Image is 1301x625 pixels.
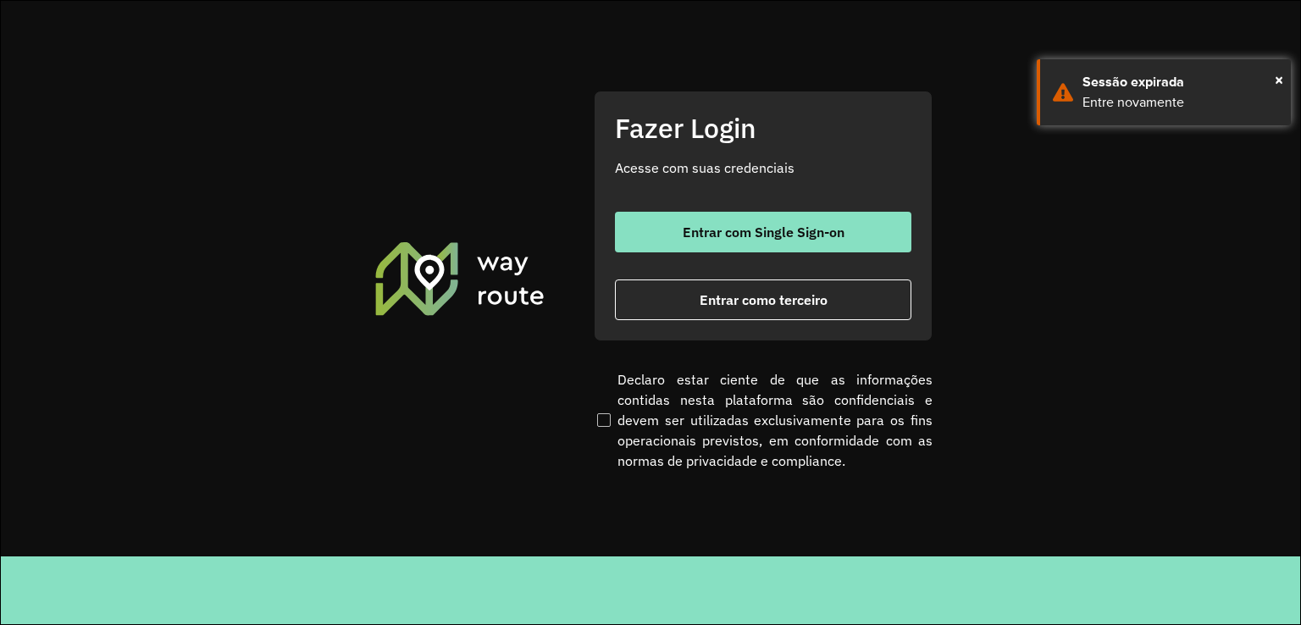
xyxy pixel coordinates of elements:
[1275,67,1283,92] button: Close
[1082,92,1278,113] div: Entre novamente
[615,279,911,320] button: button
[615,112,911,144] h2: Fazer Login
[1082,72,1278,92] div: Sessão expirada
[615,212,911,252] button: button
[594,369,933,471] label: Declaro estar ciente de que as informações contidas nesta plataforma são confidenciais e devem se...
[615,158,911,178] p: Acesse com suas credenciais
[683,225,844,239] span: Entrar com Single Sign-on
[373,240,547,318] img: Roteirizador AmbevTech
[700,293,828,307] span: Entrar como terceiro
[1275,67,1283,92] span: ×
